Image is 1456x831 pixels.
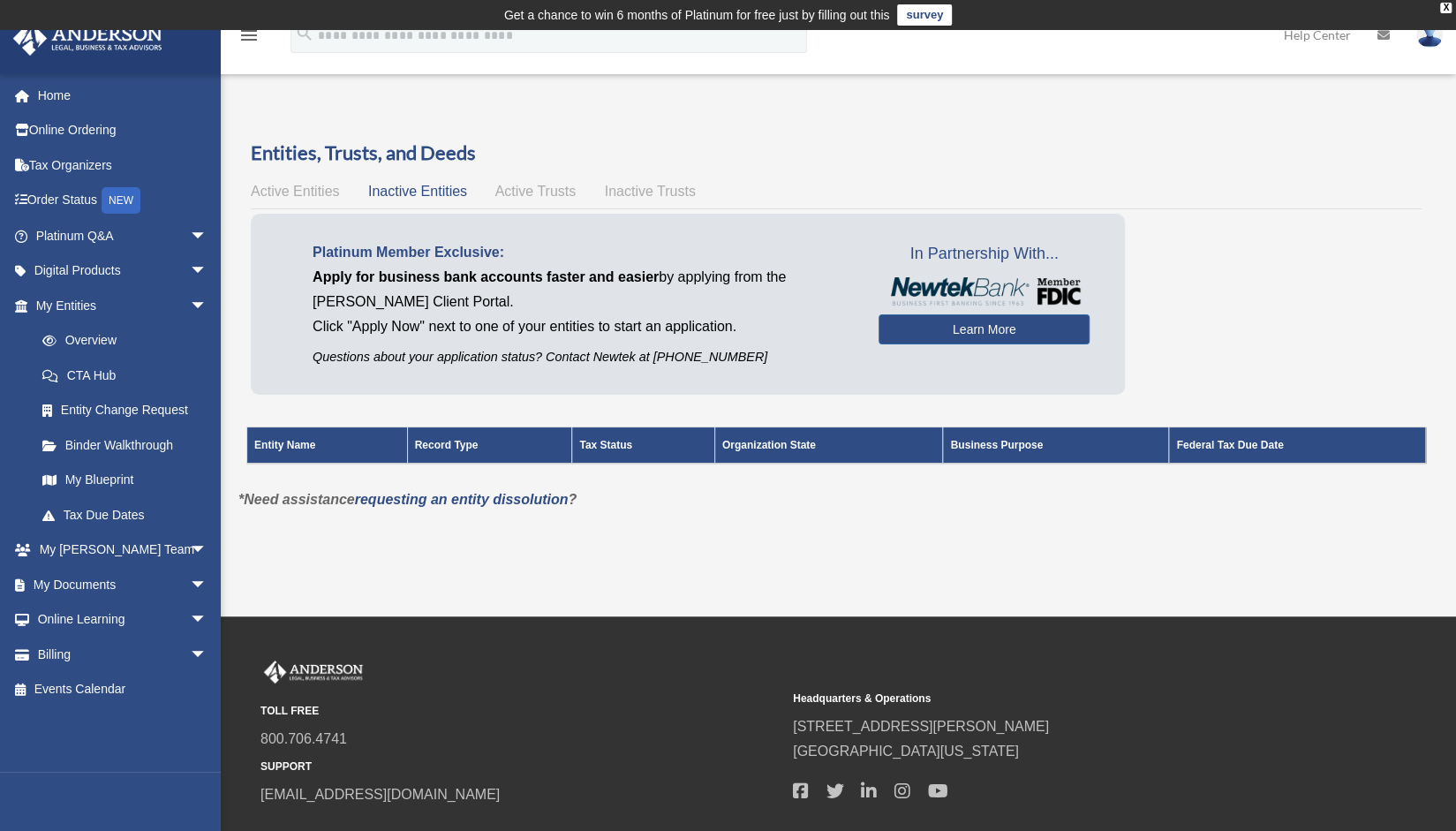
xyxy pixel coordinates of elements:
img: Anderson Advisors Platinum Portal [8,21,168,56]
a: [EMAIL_ADDRESS][DOMAIN_NAME] [260,787,500,802]
a: My [PERSON_NAME] Teamarrow_drop_down [12,533,234,568]
p: by applying from the [PERSON_NAME] Client Portal. [313,265,852,314]
p: Questions about your application status? Contact Newtek at [PHONE_NUMBER] [313,346,852,368]
div: Get a chance to win 6 months of Platinum for free just by filling out this [504,4,890,26]
small: SUPPORT [260,758,781,776]
span: Inactive Trusts [605,184,696,199]
a: requesting an entity dissolution [355,492,569,507]
a: 800.706.4741 [260,731,347,746]
p: Platinum Member Exclusive: [313,240,852,265]
small: TOLL FREE [260,702,781,721]
th: Federal Tax Due Date [1169,427,1426,465]
a: Entity Change Request [25,393,225,428]
th: Tax Status [572,427,714,465]
em: *Need assistance ? [238,492,577,507]
p: Click "Apply Now" next to one of your entities to start an application. [313,314,852,339]
a: Tax Due Dates [25,497,225,533]
a: Order StatusNEW [12,183,234,219]
th: Entity Name [247,427,408,465]
a: My Documentsarrow_drop_down [12,567,234,602]
a: Tax Organizers [12,147,234,183]
a: survey [897,4,952,26]
span: Apply for business bank accounts faster and easier [313,269,659,284]
span: arrow_drop_down [190,602,225,638]
a: Platinum Q&Aarrow_drop_down [12,218,234,253]
a: Billingarrow_drop_down [12,637,234,672]
th: Business Purpose [943,427,1169,465]
span: arrow_drop_down [190,533,225,569]
a: menu [238,31,260,46]
a: [STREET_ADDRESS][PERSON_NAME] [793,719,1049,734]
img: NewtekBankLogoSM.png [887,277,1081,306]
img: User Pic [1416,22,1443,48]
a: My Blueprint [25,463,225,498]
span: arrow_drop_down [190,567,225,603]
span: Inactive Entities [368,184,467,199]
span: Active Entities [251,184,339,199]
a: Learn More [879,314,1090,344]
div: close [1440,3,1452,13]
i: search [295,24,314,43]
span: arrow_drop_down [190,637,225,673]
a: My Entitiesarrow_drop_down [12,288,225,323]
i: menu [238,25,260,46]
a: Overview [25,323,216,359]
h3: Entities, Trusts, and Deeds [251,140,1422,167]
a: Digital Productsarrow_drop_down [12,253,234,289]
img: Anderson Advisors Platinum Portal [260,661,366,684]
th: Record Type [407,427,572,465]
a: Binder Walkthrough [25,427,225,463]
div: NEW [102,187,140,214]
a: Home [12,78,234,113]
span: arrow_drop_down [190,218,225,254]
span: arrow_drop_down [190,288,225,324]
span: arrow_drop_down [190,253,225,290]
a: Online Learningarrow_drop_down [12,602,234,638]
a: Events Calendar [12,672,234,707]
span: In Partnership With... [879,240,1090,268]
a: [GEOGRAPHIC_DATA][US_STATE] [793,744,1019,759]
small: Headquarters & Operations [793,690,1313,708]
a: Online Ordering [12,113,234,148]
th: Organization State [714,427,943,465]
a: CTA Hub [25,358,225,393]
span: Active Trusts [495,184,577,199]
